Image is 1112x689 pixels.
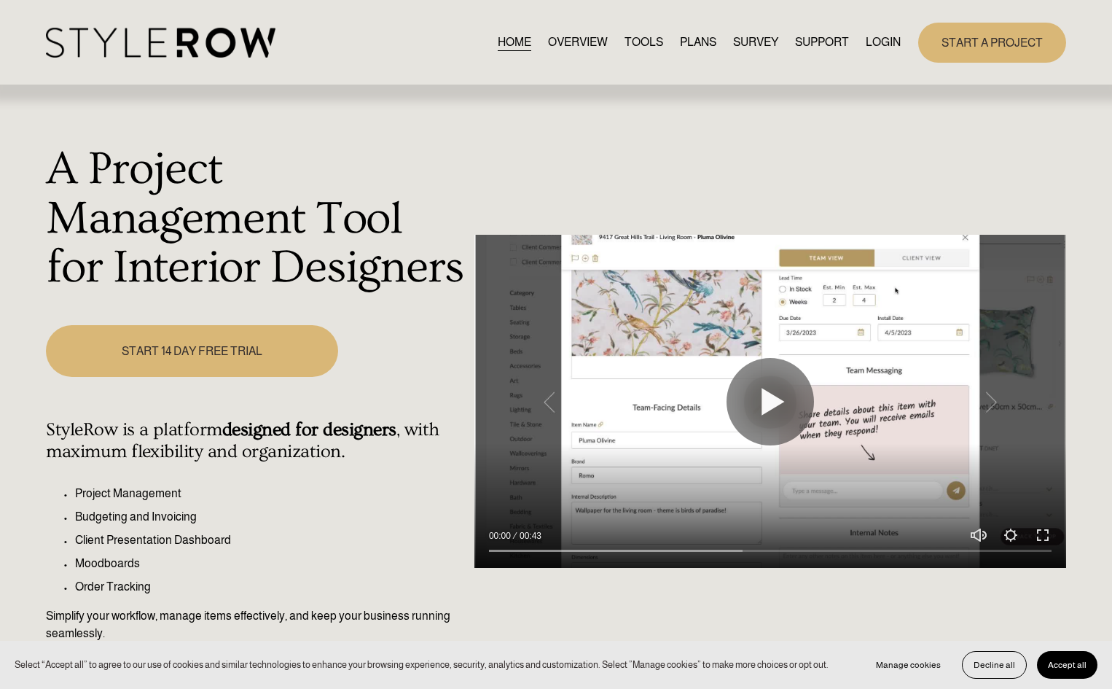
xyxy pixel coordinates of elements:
p: Select “Accept all” to agree to our use of cookies and similar technologies to enhance your brows... [15,658,829,672]
h1: A Project Management Tool for Interior Designers [46,145,466,293]
p: Moodboards [75,555,466,572]
p: Simplify your workflow, manage items effectively, and keep your business running seamlessly. [46,607,466,642]
button: Manage cookies [865,651,952,679]
button: Play [727,358,814,445]
input: Seek [489,546,1052,556]
strong: designed for designers [222,419,396,440]
p: Order Tracking [75,578,466,596]
div: Duration [514,529,545,543]
span: Decline all [974,660,1015,670]
a: HOME [498,33,531,52]
p: Budgeting and Invoicing [75,508,466,526]
span: Manage cookies [876,660,941,670]
p: Project Management [75,485,466,502]
a: SURVEY [733,33,778,52]
a: folder dropdown [795,33,849,52]
span: Accept all [1048,660,1086,670]
img: StyleRow [46,28,275,58]
button: Accept all [1037,651,1097,679]
a: TOOLS [624,33,663,52]
a: PLANS [680,33,716,52]
a: OVERVIEW [548,33,608,52]
button: Decline all [962,651,1027,679]
span: SUPPORT [795,34,849,51]
h4: StyleRow is a platform , with maximum flexibility and organization. [46,419,466,463]
a: START 14 DAY FREE TRIAL [46,325,337,377]
p: Client Presentation Dashboard [75,532,466,549]
a: START A PROJECT [918,23,1066,63]
div: Current time [489,529,514,543]
a: LOGIN [866,33,901,52]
